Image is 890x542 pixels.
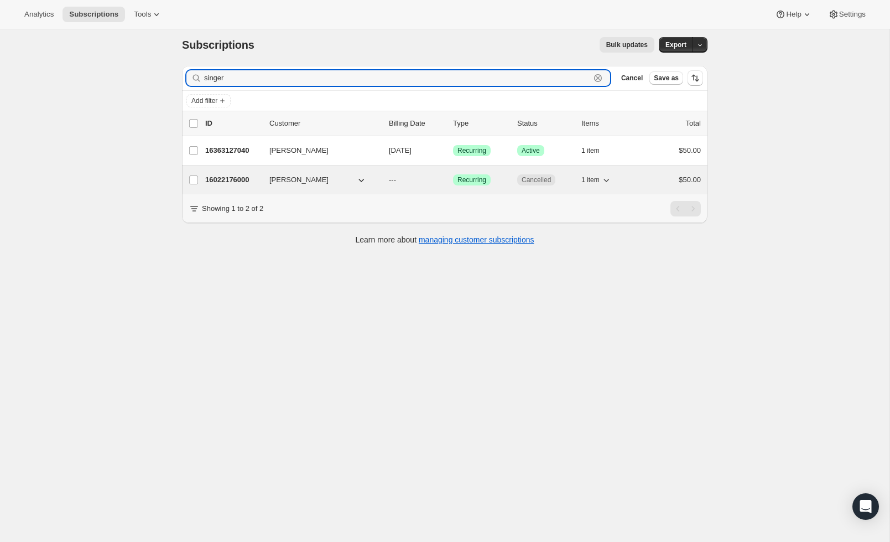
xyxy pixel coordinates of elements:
[419,235,534,244] a: managing customer subscriptions
[205,118,261,129] p: ID
[679,175,701,184] span: $50.00
[205,143,701,158] div: 16363127040[PERSON_NAME][DATE]SuccessRecurringSuccessActive1 item$50.00
[679,146,701,154] span: $50.00
[453,118,508,129] div: Type
[768,7,819,22] button: Help
[202,203,263,214] p: Showing 1 to 2 of 2
[263,142,373,159] button: [PERSON_NAME]
[205,118,701,129] div: IDCustomerBilling DateTypeStatusItemsTotal
[670,201,701,216] nav: Pagination
[24,10,54,19] span: Analytics
[63,7,125,22] button: Subscriptions
[389,175,396,184] span: ---
[263,171,373,189] button: [PERSON_NAME]
[581,143,612,158] button: 1 item
[621,74,643,82] span: Cancel
[356,234,534,245] p: Learn more about
[389,146,412,154] span: [DATE]
[269,118,380,129] p: Customer
[127,7,169,22] button: Tools
[18,7,60,22] button: Analytics
[600,37,654,53] button: Bulk updates
[581,146,600,155] span: 1 item
[786,10,801,19] span: Help
[821,7,872,22] button: Settings
[69,10,118,19] span: Subscriptions
[269,145,329,156] span: [PERSON_NAME]
[654,74,679,82] span: Save as
[592,73,603,84] button: Clear
[517,118,572,129] p: Status
[686,118,701,129] p: Total
[205,145,261,156] p: 16363127040
[134,10,151,19] span: Tools
[581,118,637,129] div: Items
[852,493,879,520] div: Open Intercom Messenger
[581,172,612,188] button: 1 item
[269,174,329,185] span: [PERSON_NAME]
[205,172,701,188] div: 16022176000[PERSON_NAME]---SuccessRecurringCancelled1 item$50.00
[522,175,551,184] span: Cancelled
[389,118,444,129] p: Billing Date
[191,96,217,105] span: Add filter
[457,146,486,155] span: Recurring
[665,40,686,49] span: Export
[688,70,703,86] button: Sort the results
[457,175,486,184] span: Recurring
[182,39,254,51] span: Subscriptions
[581,175,600,184] span: 1 item
[522,146,540,155] span: Active
[649,71,683,85] button: Save as
[204,70,590,86] input: Filter subscribers
[617,71,647,85] button: Cancel
[839,10,866,19] span: Settings
[606,40,648,49] span: Bulk updates
[205,174,261,185] p: 16022176000
[186,94,231,107] button: Add filter
[659,37,693,53] button: Export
